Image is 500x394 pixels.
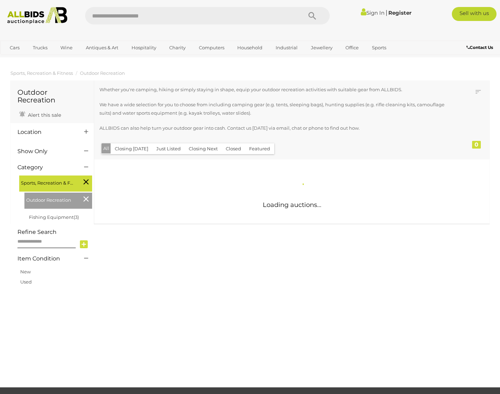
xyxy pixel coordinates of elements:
button: Featured [245,143,274,154]
div: 0 [472,141,481,149]
button: Search [295,7,330,24]
a: Register [388,9,411,16]
a: Sports [367,42,391,53]
a: Alert this sale [17,109,63,120]
h4: Show Only [17,148,74,155]
h4: Item Condition [17,256,74,262]
a: Sign In [361,9,385,16]
a: Jewellery [306,42,337,53]
a: Contact Us [467,44,495,51]
a: Antiques & Art [81,42,123,53]
a: Used [20,279,32,285]
a: Household [233,42,267,53]
button: Closing Next [185,143,222,154]
a: Charity [165,42,190,53]
b: Contact Us [467,45,493,50]
a: Trucks [28,42,52,53]
a: Outdoor Recreation [80,70,125,76]
span: Sports, Recreation & Fitness [21,177,73,187]
a: Office [341,42,363,53]
a: Sell with us [452,7,497,21]
h1: Outdoor Recreation [17,88,87,104]
span: (3) [74,214,79,220]
h4: Refine Search [17,229,92,235]
img: Allbids.com.au [4,7,71,24]
a: New [20,269,31,274]
a: Computers [194,42,229,53]
p: We have a wide selection for you to choose from including camping gear (e.g. tents, sleeping bags... [99,101,447,117]
button: Closed [222,143,245,154]
a: Wine [56,42,77,53]
h4: Category [17,164,74,171]
button: Just Listed [152,143,185,154]
span: | [386,9,387,16]
a: Cars [5,42,24,53]
button: Closing [DATE] [111,143,152,154]
span: Loading auctions... [263,201,321,209]
a: Industrial [271,42,302,53]
h4: Location [17,129,74,135]
a: [GEOGRAPHIC_DATA] [5,53,64,65]
button: All [102,143,111,153]
p: Whether you're camping, hiking or simply staying in shape, equip your outdoor recreation activiti... [99,86,447,94]
p: ALLBIDS can also help turn your outdoor gear into cash. Contact us [DATE] via email, chat or phon... [99,124,447,132]
span: Alert this sale [26,112,61,118]
a: Hospitality [127,42,161,53]
span: Outdoor Recreation [26,194,79,204]
a: Sports, Recreation & Fitness [10,70,73,76]
a: Fishing Equipment(3) [29,214,79,220]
